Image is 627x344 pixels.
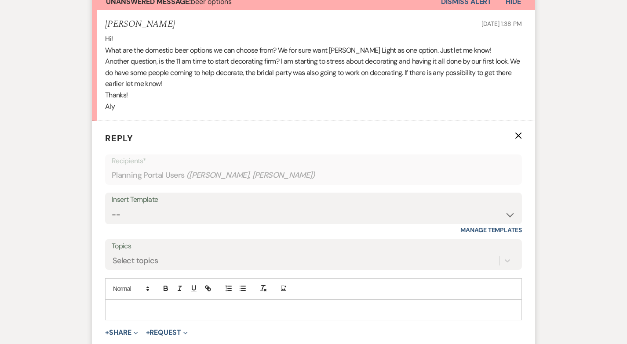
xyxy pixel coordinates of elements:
[112,193,515,206] div: Insert Template
[105,33,522,45] p: Hi!
[146,329,150,336] span: +
[460,226,522,234] a: Manage Templates
[105,19,175,30] h5: [PERSON_NAME]
[112,155,515,167] p: Recipients*
[105,90,522,101] p: Thanks!
[105,329,109,336] span: +
[481,20,522,28] span: [DATE] 1:38 PM
[113,255,158,267] div: Select topics
[112,167,515,184] div: Planning Portal Users
[105,329,138,336] button: Share
[146,329,188,336] button: Request
[105,45,522,56] p: What are the domestic beer options we can choose from? We for sure want [PERSON_NAME] Light as on...
[112,240,515,253] label: Topics
[186,169,316,181] span: ( [PERSON_NAME], [PERSON_NAME] )
[105,56,522,90] p: Another question, is the 11 am time to start decorating firm? I am starting to stress about decor...
[105,133,133,144] span: Reply
[105,101,522,112] p: Aly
